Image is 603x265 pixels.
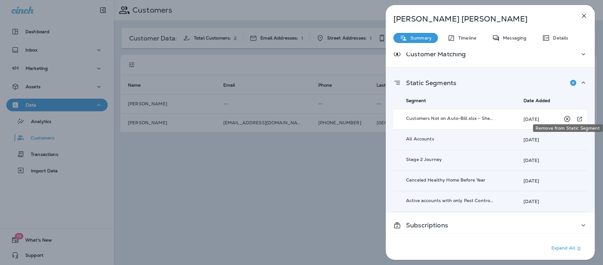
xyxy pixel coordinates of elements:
p: Customer Matching [401,52,466,57]
p: Timeline [455,35,476,40]
button: Expand All [549,243,585,254]
div: Remove from Static Segment [533,124,603,132]
p: [DATE] [524,178,539,183]
p: Details [550,35,568,40]
p: Canceled Healthy Home Before Year [406,177,493,182]
button: Remove from Static Segment [561,113,573,125]
span: Segment [406,98,426,103]
p: [PERSON_NAME] [PERSON_NAME] [393,15,566,23]
p: [DATE] [524,158,539,163]
button: View this segment in a new tab [574,113,585,125]
span: Date Added [524,98,550,103]
p: Expand All [551,245,583,252]
p: Summary [407,35,432,40]
p: Customers Not on Auto-Bill.xlsx - Sheet1 (1).csv [406,116,493,121]
button: Add to Static Segment [567,77,580,89]
p: Stage 2 Journey [406,157,493,162]
p: Subscriptions [401,223,448,228]
p: [DATE] [524,199,539,204]
p: All Accounts [406,136,493,141]
p: [DATE] [524,117,539,122]
p: [DATE] [524,137,539,142]
p: Messaging [500,35,526,40]
p: Static Segments [401,80,456,85]
p: Active accounts with only Pest Control.csv [406,198,493,203]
